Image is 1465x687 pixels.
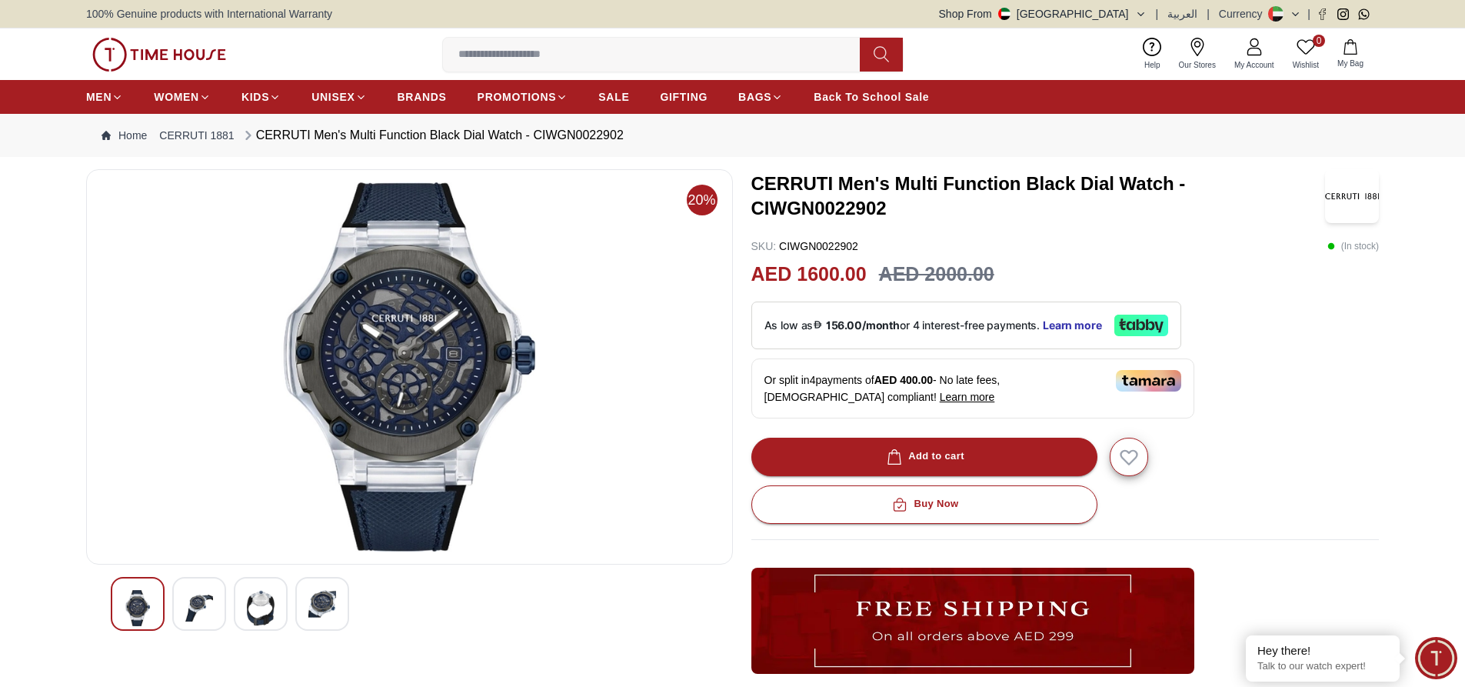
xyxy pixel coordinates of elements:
div: Chat Widget [1415,637,1457,679]
a: CERRUTI 1881 [159,128,234,143]
span: AED 400.00 [874,374,933,386]
span: WOMEN [154,89,199,105]
span: Back To School Sale [814,89,929,105]
img: ... [751,568,1194,674]
div: CERRUTI Men's Multi Function Black Dial Watch - CIWGN0022902 [241,126,624,145]
a: PROMOTIONS [478,83,568,111]
a: SALE [598,83,629,111]
a: Our Stores [1170,35,1225,74]
span: Help [1138,59,1167,71]
a: BAGS [738,83,783,111]
div: Hey there! [1257,643,1388,659]
a: UNISEX [311,83,366,111]
span: KIDS [241,89,269,105]
img: CERRUTI Men's Multi Function Black Dial Watch - CIWGN0022902 [124,590,151,626]
span: Learn more [940,391,995,403]
span: BRANDS [398,89,447,105]
span: 100% Genuine products with International Warranty [86,6,332,22]
span: My Bag [1331,58,1370,69]
a: MEN [86,83,123,111]
span: SALE [598,89,629,105]
p: CIWGN0022902 [751,238,858,254]
a: Back To School Sale [814,83,929,111]
p: Talk to our watch expert! [1257,660,1388,673]
button: Buy Now [751,485,1097,524]
span: PROMOTIONS [478,89,557,105]
a: WOMEN [154,83,211,111]
a: KIDS [241,83,281,111]
h3: CERRUTI Men's Multi Function Black Dial Watch - CIWGN0022902 [751,172,1326,221]
span: | [1156,6,1159,22]
h3: AED 2000.00 [879,260,994,289]
span: 20% [687,185,718,215]
span: UNISEX [311,89,355,105]
div: Buy Now [889,495,958,513]
span: My Account [1228,59,1280,71]
button: العربية [1167,6,1197,22]
img: CERRUTI Men's Multi Function Black Dial Watch - CIWGN0022902 [247,590,275,626]
a: BRANDS [398,83,447,111]
img: CERRUTI Men's Multi Function Black Dial Watch - CIWGN0022902 [185,590,213,626]
img: CERRUTI Men's Multi Function Black Dial Watch - CIWGN0022902 [308,590,336,618]
nav: Breadcrumb [86,114,1379,157]
img: United Arab Emirates [998,8,1011,20]
img: ... [92,38,226,72]
a: GIFTING [660,83,708,111]
h2: AED 1600.00 [751,260,867,289]
span: Our Stores [1173,59,1222,71]
button: My Bag [1328,36,1373,72]
a: Whatsapp [1358,8,1370,20]
span: Wishlist [1287,59,1325,71]
img: CERRUTI Men's Multi Function Black Dial Watch - CIWGN0022902 [1325,169,1379,223]
img: CERRUTI Men's Multi Function Black Dial Watch - CIWGN0022902 [99,182,720,552]
div: Or split in 4 payments of - No late fees, [DEMOGRAPHIC_DATA] compliant! [751,359,1194,419]
span: GIFTING [660,89,708,105]
a: Facebook [1317,8,1328,20]
img: Tamara [1116,370,1181,392]
span: | [1207,6,1210,22]
span: SKU : [751,240,777,252]
span: | [1307,6,1310,22]
span: MEN [86,89,112,105]
div: Currency [1219,6,1269,22]
a: Home [102,128,147,143]
p: ( In stock ) [1327,238,1379,254]
button: Add to cart [751,438,1097,476]
a: Help [1135,35,1170,74]
span: BAGS [738,89,771,105]
span: 0 [1313,35,1325,47]
a: 0Wishlist [1284,35,1328,74]
button: Shop From[GEOGRAPHIC_DATA] [939,6,1147,22]
div: Add to cart [884,448,964,465]
a: Instagram [1337,8,1349,20]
